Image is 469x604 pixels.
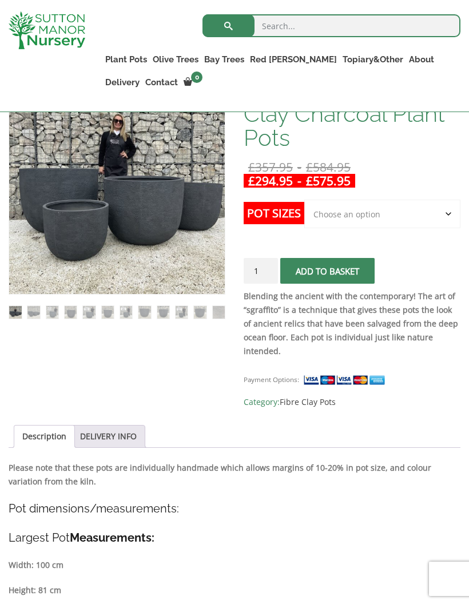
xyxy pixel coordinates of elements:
[120,306,133,319] img: The Egg Pot Fibre Clay Charcoal Plant Pots - Image 7
[248,159,255,175] span: £
[83,306,96,319] img: The Egg Pot Fibre Clay Charcoal Plant Pots - Image 5
[244,202,304,224] label: Pot Sizes
[244,375,299,384] small: Payment Options:
[46,306,59,319] img: The Egg Pot Fibre Clay Charcoal Plant Pots - Image 3
[9,529,460,547] h4: Largest Pot
[244,78,460,150] h1: The Egg Pot Fibre Clay Charcoal Plant Pots
[9,462,431,487] strong: Please note that these pots are individually handmade which allows margins of 10-20% in pot size,...
[280,396,336,407] a: Fibre Clay Pots
[102,306,114,319] img: The Egg Pot Fibre Clay Charcoal Plant Pots - Image 6
[9,585,61,595] strong: Height: 81 cm
[70,531,154,545] strong: Measurements:
[191,71,202,83] span: 0
[303,374,389,386] img: payment supported
[65,306,77,319] img: The Egg Pot Fibre Clay Charcoal Plant Pots - Image 4
[102,51,150,67] a: Plant Pots
[244,291,458,356] strong: Blending the ancient with the contemporary! The art of “sgraffito” is a technique that gives thes...
[194,306,206,319] img: The Egg Pot Fibre Clay Charcoal Plant Pots - Image 11
[306,159,351,175] bdi: 584.95
[102,74,142,90] a: Delivery
[248,173,255,189] span: £
[201,51,247,67] a: Bay Trees
[244,258,278,284] input: Product quantity
[181,74,206,90] a: 0
[248,173,293,189] bdi: 294.95
[248,159,293,175] bdi: 357.95
[244,160,355,174] del: -
[247,51,340,67] a: Red [PERSON_NAME]
[176,306,188,319] img: The Egg Pot Fibre Clay Charcoal Plant Pots - Image 10
[138,306,151,319] img: The Egg Pot Fibre Clay Charcoal Plant Pots - Image 8
[244,174,355,188] ins: -
[306,159,313,175] span: £
[9,559,63,570] strong: Width: 100 cm
[157,306,170,319] img: The Egg Pot Fibre Clay Charcoal Plant Pots - Image 9
[213,306,225,319] img: The Egg Pot Fibre Clay Charcoal Plant Pots - Image 12
[280,258,375,284] button: Add to basket
[142,74,181,90] a: Contact
[244,395,460,409] span: Category:
[9,306,22,319] img: The Egg Pot Fibre Clay Charcoal Plant Pots
[150,51,201,67] a: Olive Trees
[202,14,460,37] input: Search...
[9,500,460,518] h4: Pot dimensions/measurements:
[340,51,406,67] a: Topiary&Other
[22,426,66,447] a: Description
[9,11,85,49] img: logo
[306,173,351,189] bdi: 575.95
[27,306,40,319] img: The Egg Pot Fibre Clay Charcoal Plant Pots - Image 2
[306,173,313,189] span: £
[406,51,437,67] a: About
[80,426,137,447] a: DELIVERY INFO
